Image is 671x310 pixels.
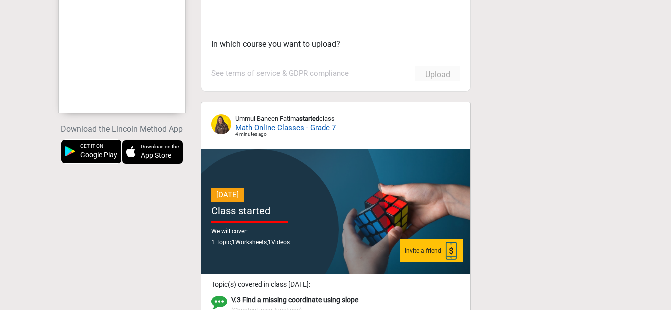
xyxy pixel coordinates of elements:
label: Download the Lincoln Method App [61,123,183,135]
label: Topic(s) covered in class [DATE]: [211,279,310,290]
span: 4 minutes ago [235,131,267,137]
label: V.3 Find a missing coordinate using slope [231,295,358,305]
button: Download on the App Store [122,140,183,164]
label: Ummul Baneen Fatima class [235,114,335,124]
button: Invite a friend [400,239,463,262]
div: Invite a friend [405,246,441,255]
p: We will cover: [211,227,339,236]
span: Google Play [80,151,117,159]
h5: Class started [211,205,270,217]
span: , 1 Videos [267,239,290,246]
span: , 1 Worksheets [231,239,267,246]
img: lmprofile_1676615998_up_768835764.jpeg [211,114,231,134]
label: GET IT ON [80,142,117,160]
label: Download on the [141,143,179,161]
img: playBtn.92f35f98.png [65,146,75,156]
p: In which course you want to upload? [211,38,460,50]
label: 1 Topic [211,238,290,247]
span: Math Online Classes - Grade 7 [235,122,336,134]
span: [DATE] [211,188,244,202]
a: Download on the App Store [122,149,183,158]
button: Upload [415,66,460,81]
button: GET IT ON Google Play [61,139,122,164]
span: App Store [141,151,171,159]
a: See terms of service & GDPR compliance [211,68,349,79]
strong: started [299,115,319,122]
a: GET IT ON Google Play [61,149,122,158]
